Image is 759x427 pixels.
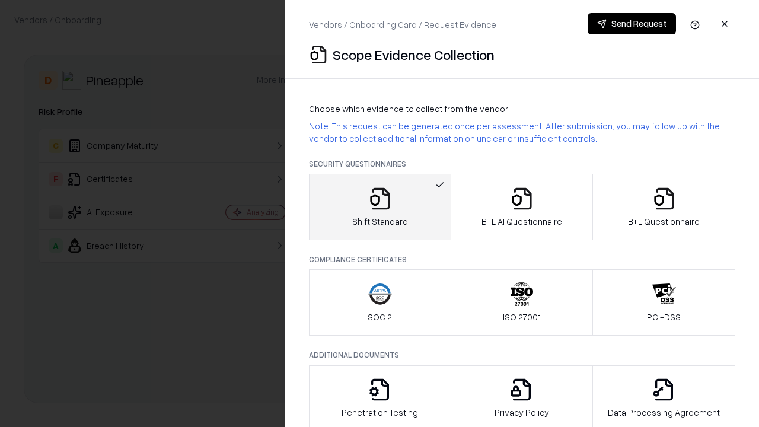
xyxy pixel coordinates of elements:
button: Shift Standard [309,174,451,240]
button: SOC 2 [309,269,451,336]
p: Additional Documents [309,350,735,360]
button: B+L Questionnaire [592,174,735,240]
button: B+L AI Questionnaire [451,174,594,240]
p: ISO 27001 [503,311,541,323]
p: Scope Evidence Collection [333,45,495,64]
button: PCI-DSS [592,269,735,336]
p: SOC 2 [368,311,392,323]
p: B+L Questionnaire [628,215,700,228]
p: Security Questionnaires [309,159,735,169]
p: Vendors / Onboarding Card / Request Evidence [309,18,496,31]
p: B+L AI Questionnaire [481,215,562,228]
p: Penetration Testing [342,406,418,419]
button: Send Request [588,13,676,34]
p: PCI-DSS [647,311,681,323]
p: Choose which evidence to collect from the vendor: [309,103,735,115]
p: Note: This request can be generated once per assessment. After submission, you may follow up with... [309,120,735,145]
button: ISO 27001 [451,269,594,336]
p: Data Processing Agreement [608,406,720,419]
p: Shift Standard [352,215,408,228]
p: Privacy Policy [495,406,549,419]
p: Compliance Certificates [309,254,735,265]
